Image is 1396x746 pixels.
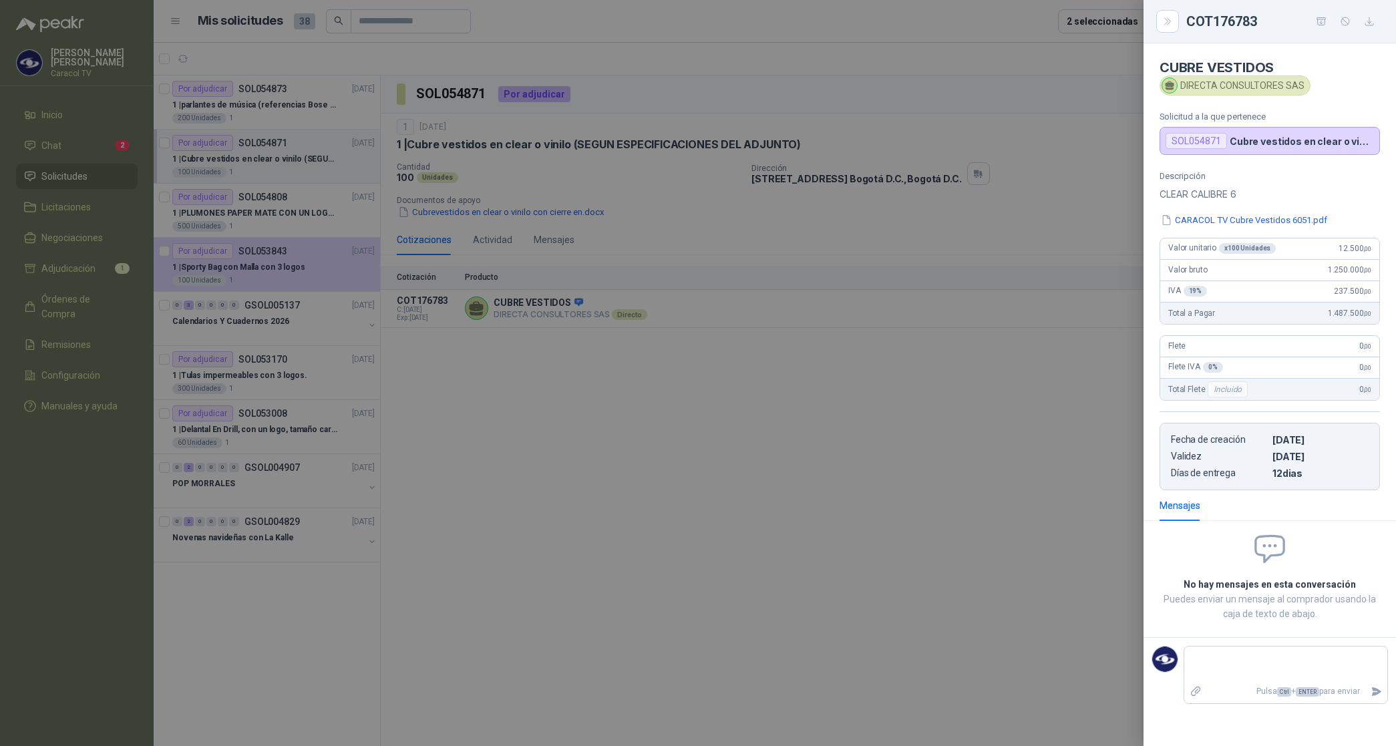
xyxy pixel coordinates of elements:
[1363,364,1371,371] span: ,00
[1160,75,1311,96] div: DIRECTA CONSULTORES SAS
[1208,381,1248,397] div: Incluido
[1160,577,1380,592] h2: No hay mensajes en esta conversación
[1160,213,1329,227] button: CARACOL TV Cubre Vestidos 6051.pdf
[1219,243,1276,254] div: x 100 Unidades
[1152,646,1178,672] img: Company Logo
[1363,343,1371,350] span: ,00
[1203,362,1223,373] div: 0 %
[1363,288,1371,295] span: ,00
[1186,11,1380,32] div: COT176783
[1171,468,1267,479] p: Días de entrega
[1166,133,1227,149] div: SOL054871
[1160,112,1380,122] p: Solicitud a la que pertenece
[1168,309,1215,318] span: Total a Pagar
[1359,385,1371,394] span: 0
[1359,363,1371,372] span: 0
[1160,498,1200,513] div: Mensajes
[1168,362,1223,373] span: Flete IVA
[1363,386,1371,393] span: ,00
[1339,244,1371,253] span: 12.500
[1272,451,1369,462] p: [DATE]
[1359,341,1371,351] span: 0
[1168,265,1207,274] span: Valor bruto
[1160,59,1380,75] h4: CUBRE VESTIDOS
[1363,245,1371,252] span: ,00
[1363,310,1371,317] span: ,00
[1230,136,1374,147] p: Cubre vestidos en clear o vinilo (SEGUN ESPECIFICACIONES DEL ADJUNTO)
[1272,468,1369,479] p: 12 dias
[1171,434,1267,445] p: Fecha de creación
[1272,434,1369,445] p: [DATE]
[1363,266,1371,274] span: ,00
[1334,287,1371,296] span: 237.500
[1160,592,1380,621] p: Puedes enviar un mensaje al comprador usando la caja de texto de abajo.
[1328,265,1371,274] span: 1.250.000
[1296,687,1319,697] span: ENTER
[1277,687,1291,697] span: Ctrl
[1168,381,1250,397] span: Total Flete
[1184,286,1208,297] div: 19 %
[1171,451,1267,462] p: Validez
[1207,680,1366,703] p: Pulsa + para enviar
[1168,243,1276,254] span: Valor unitario
[1168,286,1207,297] span: IVA
[1168,341,1186,351] span: Flete
[1160,13,1176,29] button: Close
[1328,309,1371,318] span: 1.487.500
[1365,680,1387,703] button: Enviar
[1160,171,1380,181] p: Descripción
[1160,186,1380,202] p: CLEAR CALIBRE 6
[1184,680,1207,703] label: Adjuntar archivos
